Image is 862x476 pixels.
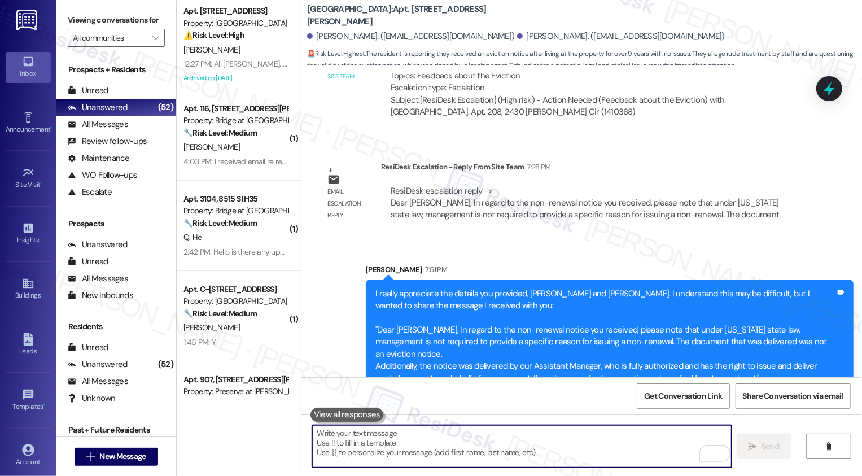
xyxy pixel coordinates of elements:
[183,18,288,29] div: Property: [GEOGRAPHIC_DATA]
[422,264,447,276] div: 7:51 PM
[183,5,288,17] div: Apt. [STREET_ADDRESS]
[183,30,244,40] strong: ⚠️ Risk Level: High
[183,337,216,347] div: 1:46 PM: Y
[56,218,176,230] div: Prospects
[183,142,240,152] span: [PERSON_NAME]
[56,424,176,436] div: Past + Future Residents
[644,390,722,402] span: Get Conversation Link
[307,48,862,72] span: : The resident is reporting they received an eviction notice after living at the property for ove...
[68,85,108,97] div: Unread
[183,218,257,228] strong: 🔧 Risk Level: Medium
[183,374,288,386] div: Apt. 907, [STREET_ADDRESS][PERSON_NAME]
[73,29,147,47] input: All communities
[99,451,146,462] span: New Message
[68,186,112,198] div: Escalate
[307,30,515,42] div: [PERSON_NAME]. ([EMAIL_ADDRESS][DOMAIN_NAME])
[183,45,240,55] span: [PERSON_NAME]
[743,390,843,402] span: Share Conversation via email
[183,322,240,333] span: [PERSON_NAME]
[68,136,147,147] div: Review follow-ups
[68,392,116,404] div: Unknown
[749,442,757,451] i: 
[39,234,41,242] span: •
[312,425,732,468] textarea: To enrich screen reader interactions, please activate Accessibility in Grammarly extension settings
[152,33,159,42] i: 
[183,232,202,242] span: Q. He
[155,99,176,116] div: (52)
[637,383,729,409] button: Get Conversation Link
[375,288,835,385] div: I really appreciate the details you provided, [PERSON_NAME] and [PERSON_NAME]. I understand this ...
[517,30,725,42] div: [PERSON_NAME]. ([EMAIL_ADDRESS][DOMAIN_NAME])
[182,71,289,85] div: Archived on [DATE]
[68,273,128,285] div: All Messages
[737,434,791,459] button: Send
[68,239,128,251] div: Unanswered
[68,359,128,370] div: Unanswered
[56,64,176,76] div: Prospects + Residents
[6,440,51,471] a: Account
[183,308,257,318] strong: 🔧 Risk Level: Medium
[6,330,51,360] a: Leads
[43,401,45,409] span: •
[68,256,108,268] div: Unread
[68,169,137,181] div: WO Follow-ups
[183,295,288,307] div: Property: [GEOGRAPHIC_DATA]
[183,115,288,126] div: Property: Bridge at [GEOGRAPHIC_DATA]
[6,52,51,82] a: Inbox
[6,274,51,304] a: Buildings
[736,383,851,409] button: Share Conversation via email
[366,264,854,280] div: [PERSON_NAME]
[183,103,288,115] div: Apt. 116, [STREET_ADDRESS][PERSON_NAME]
[183,283,288,295] div: Apt. C~[STREET_ADDRESS]
[86,452,95,461] i: 
[524,161,551,173] div: 7:28 PM
[6,385,51,416] a: Templates •
[68,342,108,353] div: Unread
[183,193,288,205] div: Apt. 3104, 8515 S IH35
[16,10,40,30] img: ResiDesk Logo
[183,128,257,138] strong: 🔧 Risk Level: Medium
[68,119,128,130] div: All Messages
[68,152,130,164] div: Maintenance
[75,448,158,466] button: New Message
[391,94,797,119] div: Subject: [ResiDesk Escalation] (High risk) - Action Needed (Feedback about the Eviction) with [GE...
[183,59,357,69] div: 12:27 PM: All [PERSON_NAME]. Windows still not fixed.
[68,102,128,113] div: Unanswered
[50,124,52,132] span: •
[381,161,806,177] div: ResiDesk Escalation - Reply From Site Team
[307,3,533,28] b: [GEOGRAPHIC_DATA]: Apt. [STREET_ADDRESS][PERSON_NAME]
[56,321,176,333] div: Residents
[183,247,389,257] div: 2:42 PM: Hello is there any update on the status of this matter?
[762,440,779,452] span: Send
[68,375,128,387] div: All Messages
[391,185,780,221] div: ResiDesk escalation reply -> Dear [PERSON_NAME], In regard to the non-renewal notice you received...
[155,356,176,373] div: (52)
[825,442,833,451] i: 
[68,290,133,302] div: New Inbounds
[183,205,288,217] div: Property: Bridge at [GEOGRAPHIC_DATA]
[6,163,51,194] a: Site Visit •
[327,186,371,222] div: Email escalation reply
[307,49,365,58] strong: 🚨 Risk Level: Highest
[6,219,51,249] a: Insights •
[68,11,165,29] label: Viewing conversations for
[183,386,288,398] div: Property: Preserve at [PERSON_NAME][GEOGRAPHIC_DATA]
[41,179,42,187] span: •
